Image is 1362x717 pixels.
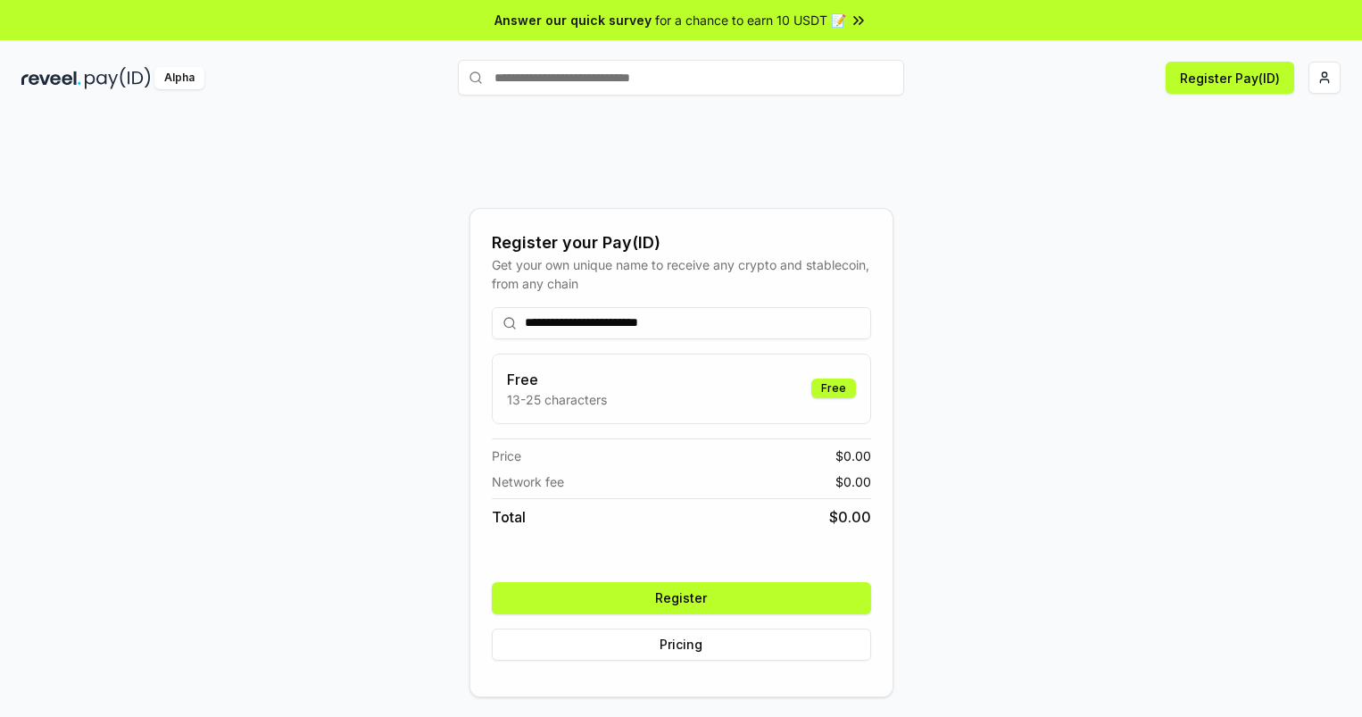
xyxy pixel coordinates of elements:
[835,472,871,491] span: $ 0.00
[507,369,607,390] h3: Free
[811,379,856,398] div: Free
[492,629,871,661] button: Pricing
[21,67,81,89] img: reveel_dark
[494,11,652,29] span: Answer our quick survey
[829,506,871,528] span: $ 0.00
[1166,62,1294,94] button: Register Pay(ID)
[492,255,871,293] div: Get your own unique name to receive any crypto and stablecoin, from any chain
[507,390,607,409] p: 13-25 characters
[492,472,564,491] span: Network fee
[154,67,204,89] div: Alpha
[835,446,871,465] span: $ 0.00
[492,230,871,255] div: Register your Pay(ID)
[492,446,521,465] span: Price
[492,506,526,528] span: Total
[655,11,846,29] span: for a chance to earn 10 USDT 📝
[85,67,151,89] img: pay_id
[492,582,871,614] button: Register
